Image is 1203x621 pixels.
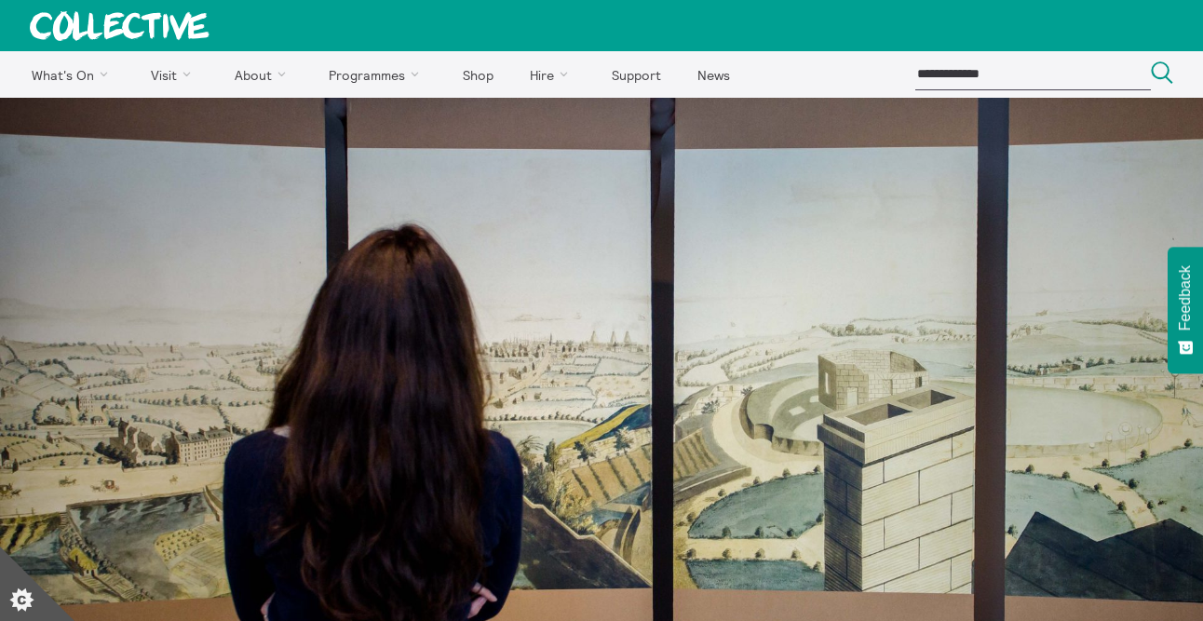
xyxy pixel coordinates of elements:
a: News [681,51,746,98]
a: Visit [135,51,215,98]
a: What's On [15,51,131,98]
a: Shop [446,51,509,98]
a: Hire [514,51,592,98]
button: Feedback - Show survey [1168,247,1203,373]
span: Feedback [1177,265,1194,331]
a: Programmes [313,51,443,98]
a: About [218,51,309,98]
a: Support [595,51,677,98]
